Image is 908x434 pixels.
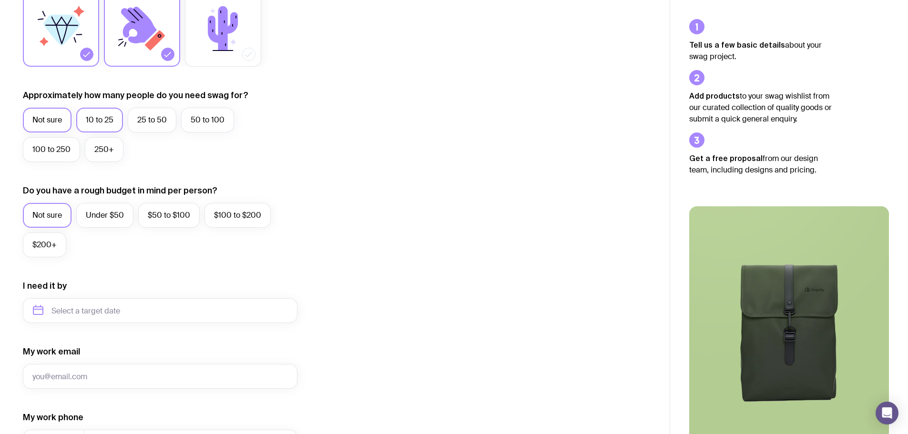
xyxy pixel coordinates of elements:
div: Open Intercom Messenger [876,402,898,424]
label: Under $50 [76,203,133,228]
p: to your swag wishlist from our curated collection of quality goods or submit a quick general enqu... [689,90,832,125]
label: 10 to 25 [76,108,123,132]
label: $200+ [23,232,66,257]
label: I need it by [23,280,67,292]
p: from our design team, including designs and pricing. [689,152,832,176]
label: Not sure [23,203,71,228]
label: 100 to 250 [23,137,80,162]
strong: Tell us a few basic details [689,40,785,49]
label: $50 to $100 [138,203,200,228]
label: 25 to 50 [128,108,176,132]
label: My work phone [23,412,83,423]
label: 250+ [85,137,123,162]
input: Select a target date [23,298,297,323]
strong: Get a free proposal [689,154,763,162]
label: Approximately how many people do you need swag for? [23,90,248,101]
p: about your swag project. [689,39,832,62]
input: you@email.com [23,364,297,389]
strong: Add products [689,91,740,100]
label: Not sure [23,108,71,132]
label: 50 to 100 [181,108,234,132]
label: Do you have a rough budget in mind per person? [23,185,217,196]
label: $100 to $200 [204,203,271,228]
label: My work email [23,346,80,357]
